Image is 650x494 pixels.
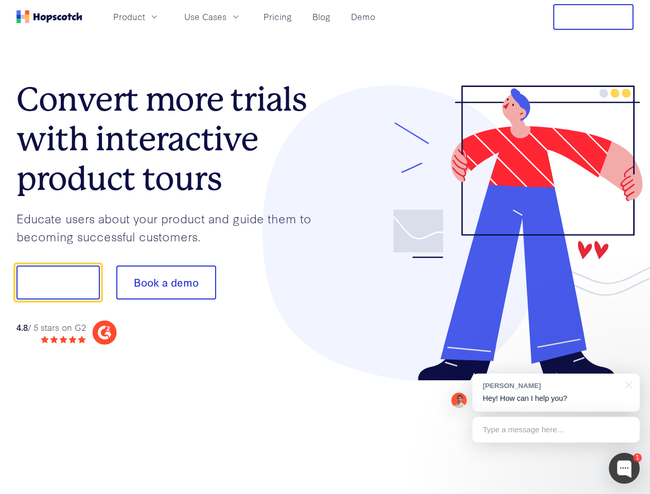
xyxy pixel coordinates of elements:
div: 1 [633,453,642,462]
button: Free Trial [553,4,634,30]
span: Product [113,10,145,23]
div: / 5 stars on G2 [16,321,86,334]
span: Use Cases [184,10,226,23]
h1: Convert more trials with interactive product tours [16,80,325,198]
a: Pricing [259,8,296,25]
p: Hey! How can I help you? [483,393,629,404]
strong: 4.8 [16,321,28,333]
div: Type a message here... [472,417,640,443]
button: Book a demo [116,266,216,299]
p: Educate users about your product and guide them to becoming successful customers. [16,209,325,245]
button: Product [107,8,166,25]
a: Demo [347,8,379,25]
img: Mark Spera [451,393,467,408]
button: Show me! [16,266,100,299]
a: Home [16,10,82,23]
div: [PERSON_NAME] [483,381,619,391]
button: Use Cases [178,8,247,25]
a: Blog [308,8,335,25]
